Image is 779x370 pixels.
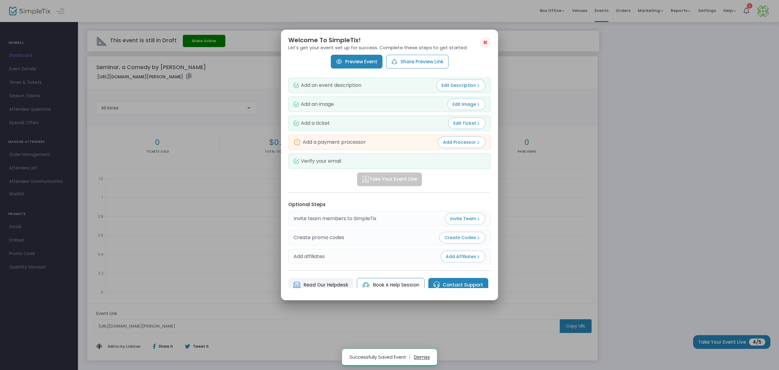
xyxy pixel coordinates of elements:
[445,213,485,224] button: Invite Team
[450,215,480,221] span: Invite Team
[331,54,382,68] a: Preview Event
[294,82,361,88] div: Add an event description
[288,201,491,207] h3: Optional Steps
[428,278,488,292] a: Contact Support
[294,120,330,126] div: Add a ticket
[414,352,430,362] button: dismiss
[294,101,334,107] div: Add an image
[445,234,480,240] span: Create Codes
[441,250,485,262] button: Add Affiliates
[443,139,480,145] span: Add Processor
[294,253,325,260] div: Add affiliates
[288,278,353,292] a: Read Our Helpdesk
[294,215,376,222] div: Invite team members to SimpleTix
[294,234,344,241] div: Create promo codes
[294,138,366,146] div: Add a payment processor
[357,278,425,292] a: Book A Help Session
[441,82,480,88] span: Edit Description
[362,176,417,183] span: Take Your Event Live
[386,54,449,68] button: Share Preview Link
[349,352,410,362] p: Successfully Saved Event
[436,79,485,91] button: Edit Description
[480,37,491,48] button: ✖
[446,253,480,259] span: Add Affiliates
[452,101,480,107] span: Edit Image
[439,231,485,243] button: Create Codes
[447,98,485,110] button: Edit Image
[288,37,491,43] h2: Welcome To SimpleTix!
[294,158,341,164] div: Verify your email
[288,45,491,50] p: Let's get your event set up for success. Complete these steps to get started:
[357,172,422,186] button: Take Your Event Live
[483,39,488,46] span: ✖
[438,136,485,148] button: Add Processor
[448,117,485,129] button: Edit Ticket
[453,120,480,126] span: Edit Ticket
